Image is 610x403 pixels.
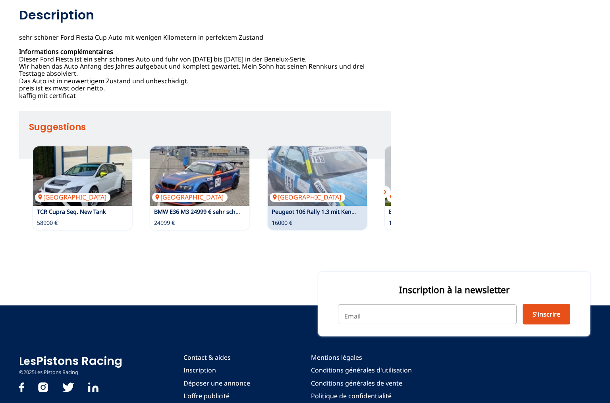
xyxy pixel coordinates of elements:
[150,146,249,206] a: BMW E36 M3 24999 € sehr schnell und erfolgreich[GEOGRAPHIC_DATA]
[183,391,250,400] a: L'offre publicité
[380,187,390,197] span: chevron_right
[19,369,122,376] p: © 2025 Les Pistons Racing
[19,7,391,23] h2: Description
[35,193,110,201] p: [GEOGRAPHIC_DATA]
[37,219,58,227] p: 58900 €
[385,146,484,206] a: BMW E36 318ti Gruppe F / Kl. NC3 Rallye, ready to race[GEOGRAPHIC_DATA]
[385,146,484,206] img: BMW E36 318ti Gruppe F / Kl. NC3 Rallye, ready to race
[19,353,122,369] a: LesPistons Racing
[338,284,570,296] p: Inscription à la newsletter
[338,304,517,324] input: Email
[19,382,24,392] img: facebook
[33,146,132,206] a: TCR Cupra Seq. New Tank[GEOGRAPHIC_DATA]
[37,208,106,215] a: TCR Cupra Seq. New Tank
[183,366,250,374] a: Inscription
[379,186,391,198] button: chevron_right
[19,354,36,368] span: Les
[152,193,228,201] p: [GEOGRAPHIC_DATA]
[311,366,412,374] a: Conditions générales d'utilisation
[19,47,113,56] b: Informations complémentaires
[183,353,250,362] a: Contact & aides
[62,382,74,392] img: twitter
[389,219,409,227] p: 17800 €
[154,208,289,215] a: BMW E36 M3 24999 € sehr schnell und erfolgreich
[389,208,535,215] a: BMW E36 318ti Gruppe F / Kl. NC3 Rallye, ready to race
[270,193,345,201] p: [GEOGRAPHIC_DATA]
[38,382,48,392] img: instagram
[311,353,412,362] a: Mentions légales
[88,382,98,392] img: Linkedin
[272,208,403,215] a: Peugeot 106 Rally 1.3 mit Kennzeichen / Sport1.4
[150,146,249,206] img: BMW E36 M3 24999 € sehr schnell und erfolgreich
[272,219,292,227] p: 16000 €
[154,219,175,227] p: 24999 €
[33,146,132,206] img: TCR Cupra Seq. New Tank
[523,304,570,324] button: S'inscrire
[268,146,367,206] img: Peugeot 106 Rally 1.3 mit Kennzeichen / Sport1.4
[311,391,412,400] a: Politique de confidentialité
[183,379,250,388] a: Déposer une annonce
[29,119,391,135] h2: Suggestions
[268,146,367,206] a: Peugeot 106 Rally 1.3 mit Kennzeichen / Sport1.4[GEOGRAPHIC_DATA]
[311,379,412,388] a: Conditions générales de vente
